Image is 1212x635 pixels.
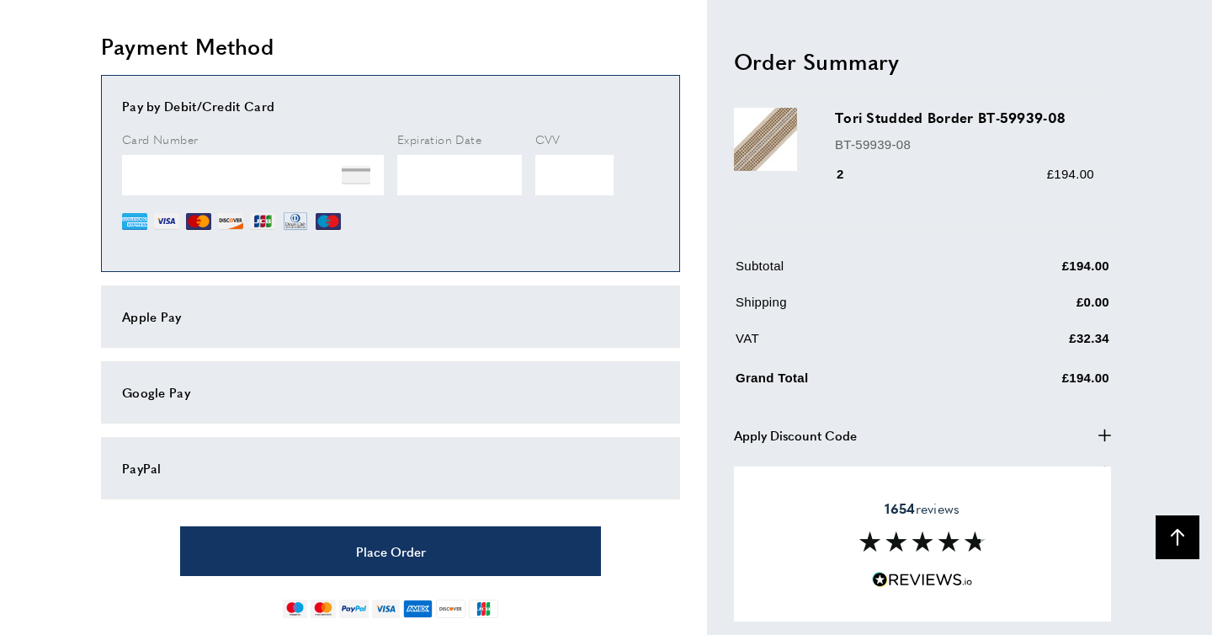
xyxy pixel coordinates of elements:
[283,600,307,618] img: maestro
[963,328,1110,360] td: £32.34
[963,255,1110,288] td: £194.00
[397,155,522,195] iframe: Secure Credit Card Frame - Expiration Date
[736,328,961,360] td: VAT
[122,209,147,234] img: AE.png
[736,291,961,324] td: Shipping
[734,462,867,482] span: Apply Order Comment
[101,31,680,61] h2: Payment Method
[250,209,275,234] img: JCB.png
[469,600,498,618] img: jcb
[122,458,659,478] div: PayPal
[734,424,857,445] span: Apply Discount Code
[154,209,179,234] img: VI.png
[885,500,959,517] span: reviews
[859,531,986,552] img: Reviews section
[180,526,601,576] button: Place Order
[282,209,309,234] img: DN.png
[872,572,973,588] img: Reviews.io 5 stars
[186,209,211,234] img: MC.png
[535,155,614,195] iframe: Secure Credit Card Frame - CVV
[122,96,659,116] div: Pay by Debit/Credit Card
[122,307,659,327] div: Apple Pay
[403,600,433,618] img: american-express
[736,364,961,400] td: Grand Total
[342,161,370,189] img: NONE.png
[734,45,1111,76] h2: Order Summary
[885,499,915,518] strong: 1654
[436,600,465,618] img: discover
[218,209,243,234] img: DI.png
[1047,166,1094,180] span: £194.00
[535,131,561,147] span: CVV
[835,163,868,184] div: 2
[397,131,481,147] span: Expiration Date
[122,155,384,195] iframe: Secure Credit Card Frame - Credit Card Number
[835,108,1094,127] h3: Tori Studded Border BT-59939-08
[311,600,335,618] img: mastercard
[734,108,797,171] img: Tori Studded Border BT-59939-08
[963,364,1110,400] td: £194.00
[339,600,369,618] img: paypal
[122,382,659,403] div: Google Pay
[122,131,198,147] span: Card Number
[372,600,400,618] img: visa
[835,134,1094,154] p: BT-59939-08
[963,291,1110,324] td: £0.00
[316,209,341,234] img: MI.png
[736,255,961,288] td: Subtotal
